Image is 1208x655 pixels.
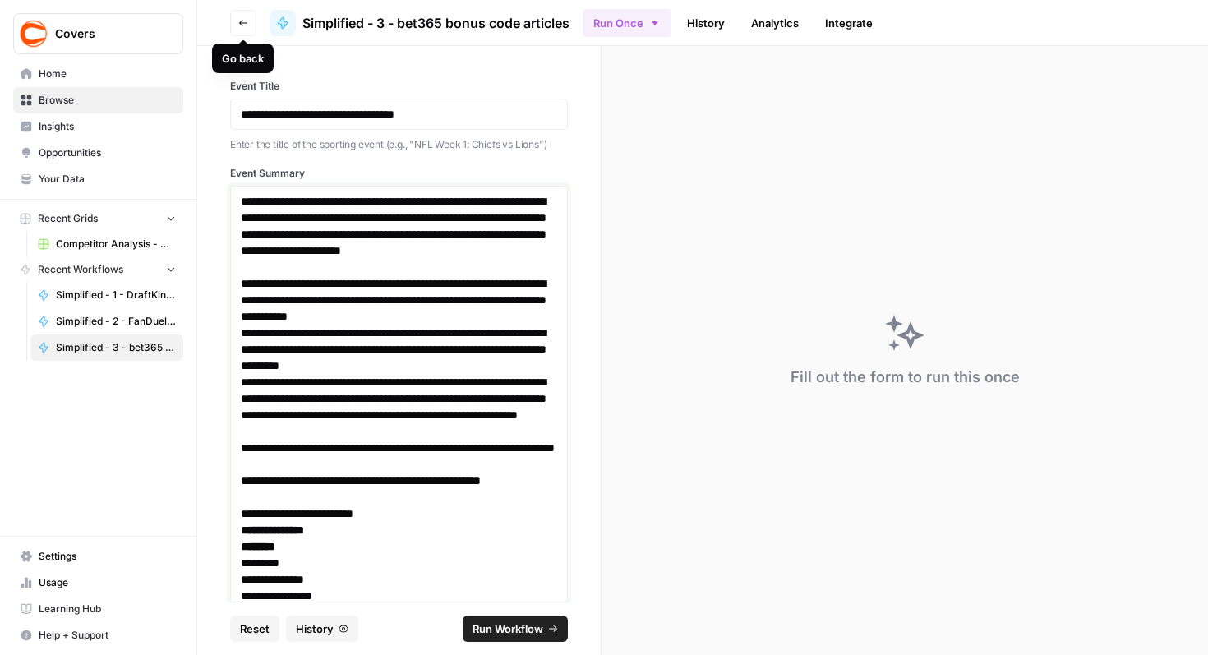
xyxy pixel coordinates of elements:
button: History [286,616,358,642]
a: Settings [13,543,183,570]
a: Home [13,61,183,87]
span: Insights [39,119,176,134]
img: Covers Logo [19,19,48,48]
span: Usage [39,575,176,590]
button: Reset [230,616,279,642]
a: Integrate [815,10,883,36]
a: Simplified - 3 - bet365 bonus code articles [30,334,183,361]
span: History [296,620,334,637]
button: Recent Grids [13,206,183,231]
span: Home [39,67,176,81]
span: Recent Grids [38,211,98,226]
label: Event Summary [230,166,568,181]
label: Event Title [230,79,568,94]
span: Simplified - 2 - FanDuel promo code articles [56,314,176,329]
span: Simplified - 3 - bet365 bonus code articles [302,13,569,33]
div: Go back [222,50,264,67]
a: Simplified - 2 - FanDuel promo code articles [30,308,183,334]
button: Run Once [583,9,671,37]
button: Help + Support [13,622,183,648]
button: Run Workflow [463,616,568,642]
a: Your Data [13,166,183,192]
a: Insights [13,113,183,140]
span: Help + Support [39,628,176,643]
span: Opportunities [39,145,176,160]
a: Opportunities [13,140,183,166]
a: Simplified - 1 - DraftKings promo code articles [30,282,183,308]
a: Simplified - 3 - bet365 bonus code articles [270,10,569,36]
span: Learning Hub [39,602,176,616]
a: Analytics [741,10,809,36]
span: Reset [240,620,270,637]
span: Your Data [39,172,176,187]
span: Covers [55,25,154,42]
span: Settings [39,549,176,564]
span: Simplified - 3 - bet365 bonus code articles [56,340,176,355]
span: Simplified - 1 - DraftKings promo code articles [56,288,176,302]
span: Recent Workflows [38,262,123,277]
button: Recent Workflows [13,257,183,282]
span: Browse [39,93,176,108]
a: Usage [13,570,183,596]
button: Workspace: Covers [13,13,183,54]
span: Run Workflow [473,620,543,637]
div: Fill out the form to run this once [791,366,1020,389]
a: History [677,10,735,36]
p: Enter the title of the sporting event (e.g., "NFL Week 1: Chiefs vs Lions") [230,136,568,153]
a: Browse [13,87,183,113]
a: Competitor Analysis - URL Specific Grid [30,231,183,257]
span: Competitor Analysis - URL Specific Grid [56,237,176,251]
a: Learning Hub [13,596,183,622]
